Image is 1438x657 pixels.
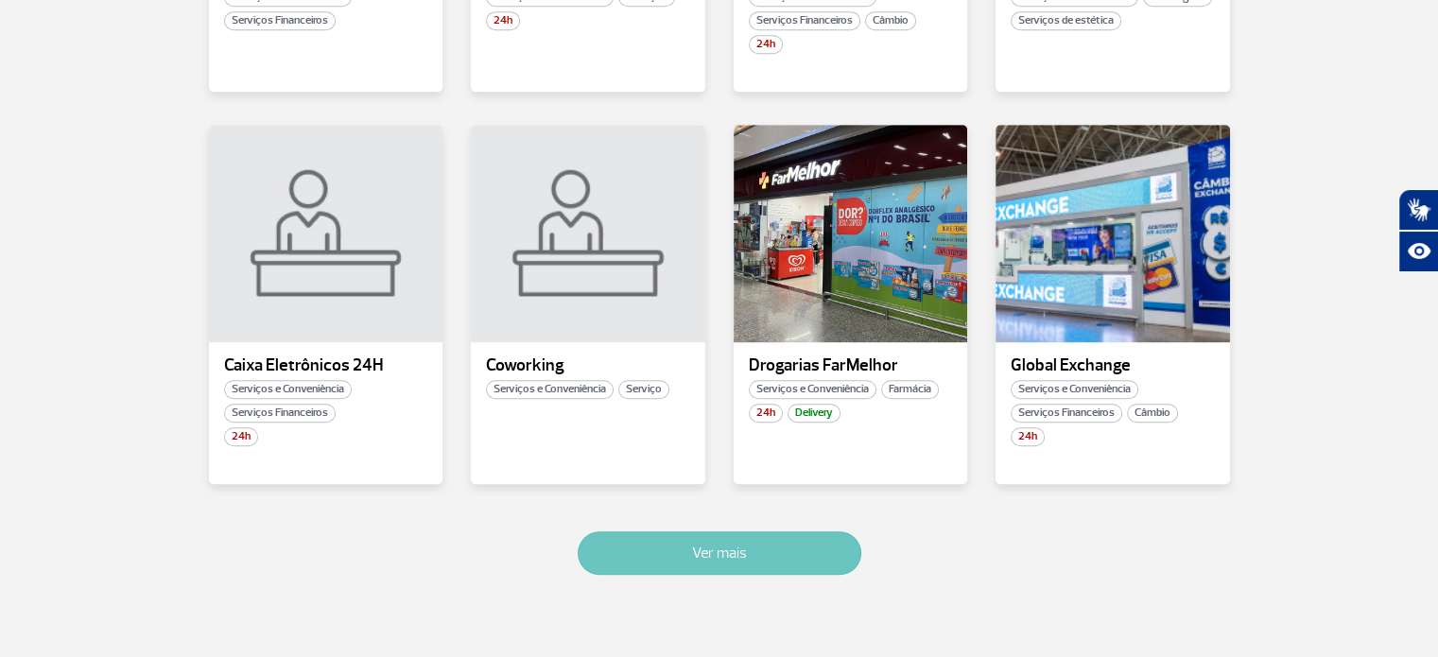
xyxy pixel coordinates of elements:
span: 24h [224,427,258,446]
span: Serviços e Conveniência [749,380,876,399]
button: Ver mais [578,531,861,575]
span: Serviços e Conveniência [1011,380,1138,399]
span: Serviços Financeiros [1011,404,1122,423]
span: Serviços Financeiros [749,11,860,30]
span: Delivery [788,404,840,423]
span: 24h [1011,427,1045,446]
span: Serviços e Conveniência [224,380,352,399]
span: Serviços Financeiros [224,11,336,30]
p: Drogarias FarMelhor [749,356,953,375]
p: Caixa Eletrônicos 24H [224,356,428,375]
button: Abrir recursos assistivos. [1398,231,1438,272]
button: Abrir tradutor de língua de sinais. [1398,189,1438,231]
span: Câmbio [865,11,916,30]
span: 24h [749,404,783,423]
div: Plugin de acessibilidade da Hand Talk. [1398,189,1438,272]
span: 24h [486,11,520,30]
span: Câmbio [1127,404,1178,423]
span: Farmácia [881,380,939,399]
p: Coworking [486,356,690,375]
span: 24h [749,35,783,54]
span: Serviços e Conveniência [486,380,614,399]
p: Global Exchange [1011,356,1215,375]
span: Serviços de estética [1011,11,1121,30]
span: Serviço [618,380,669,399]
span: Serviços Financeiros [224,404,336,423]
